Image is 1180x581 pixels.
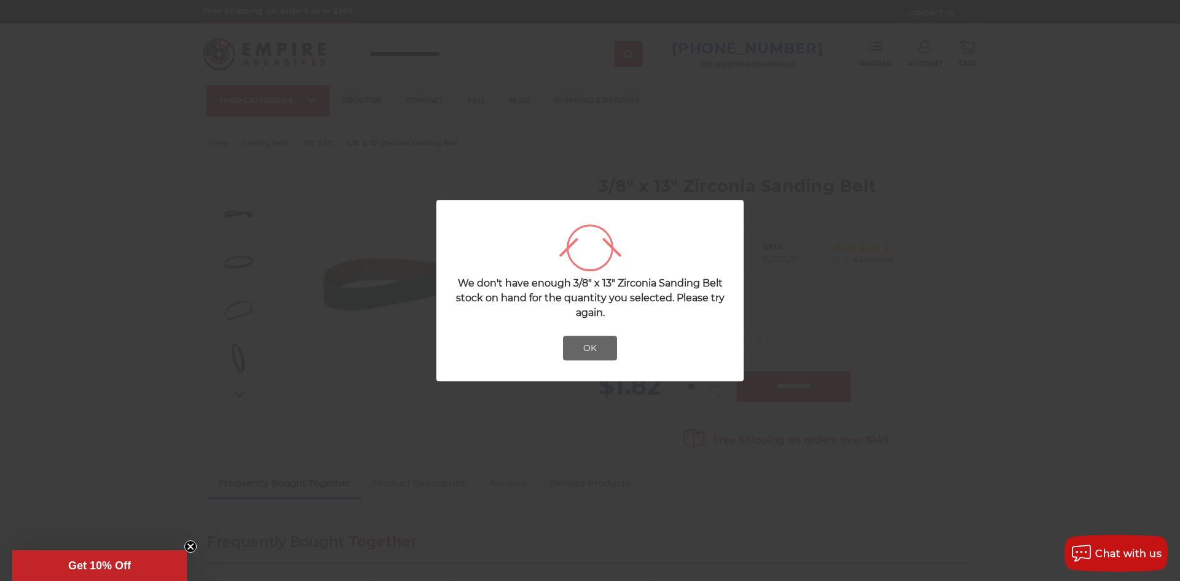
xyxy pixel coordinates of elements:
[12,550,187,581] div: Get 10% OffClose teaser
[563,336,617,360] button: OK
[456,277,725,318] span: We don't have enough 3/8" x 13" Zirconia Sanding Belt stock on hand for the quantity you selected...
[184,540,197,553] button: Close teaser
[1095,548,1162,559] span: Chat with us
[68,559,131,572] span: Get 10% Off
[1064,535,1168,572] button: Chat with us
